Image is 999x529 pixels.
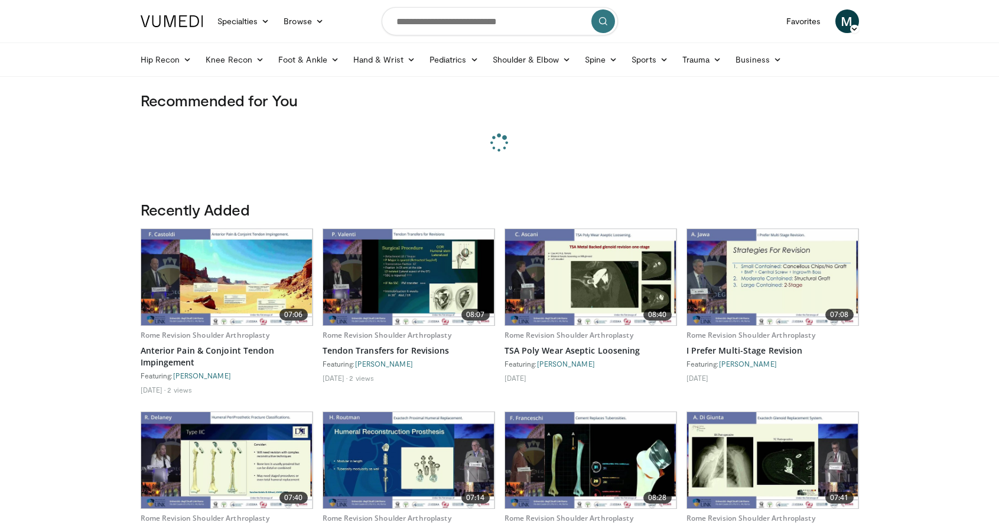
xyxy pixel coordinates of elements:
[323,229,494,325] img: f121adf3-8f2a-432a-ab04-b981073a2ae5.620x360_q85_upscale.jpg
[210,9,277,33] a: Specialties
[199,48,271,71] a: Knee Recon
[173,371,231,380] a: [PERSON_NAME]
[686,345,859,357] a: I Prefer Multi-Stage Revision
[687,412,858,508] a: 07:41
[141,385,166,394] li: [DATE]
[323,513,451,523] a: Rome Revision Shoulder Arthroplasty
[141,330,269,340] a: Rome Revision Shoulder Arthroplasty
[141,91,859,110] h3: Recommended for You
[323,359,495,368] div: Featuring:
[505,229,676,325] a: 08:40
[141,513,269,523] a: Rome Revision Shoulder Arthroplasty
[461,492,490,504] span: 07:14
[719,360,777,368] a: [PERSON_NAME]
[643,309,672,321] span: 08:40
[141,229,313,325] a: 07:06
[323,373,348,383] li: [DATE]
[422,48,486,71] a: Pediatrics
[505,412,676,508] img: 8042dcb6-8246-440b-96e3-b3fdfd60ef0a.620x360_q85_upscale.jpg
[505,229,676,325] img: b9682281-d191-4971-8e2c-52cd21f8feaa.620x360_q85_upscale.jpg
[578,48,624,71] a: Spine
[505,373,527,383] li: [DATE]
[141,412,313,508] img: c89197b7-361e-43d5-a86e-0b48a5cfb5ba.620x360_q85_upscale.jpg
[346,48,422,71] a: Hand & Wrist
[323,345,495,357] a: Tendon Transfers for Revisions
[134,48,199,71] a: Hip Recon
[323,412,494,508] a: 07:14
[825,309,854,321] span: 07:08
[141,200,859,219] h3: Recently Added
[276,9,331,33] a: Browse
[382,7,618,35] input: Search topics, interventions
[835,9,859,33] a: M
[355,360,413,368] a: [PERSON_NAME]
[643,492,672,504] span: 08:28
[349,373,374,383] li: 2 views
[505,345,677,357] a: TSA Poly Wear Aseptic Loosening
[461,309,490,321] span: 08:07
[505,513,633,523] a: Rome Revision Shoulder Arthroplasty
[141,15,203,27] img: VuMedi Logo
[687,229,858,325] img: a3fe917b-418f-4b37-ad2e-b0d12482d850.620x360_q85_upscale.jpg
[279,492,308,504] span: 07:40
[686,359,859,368] div: Featuring:
[141,229,313,325] img: 8037028b-5014-4d38-9a8c-71d966c81743.620x360_q85_upscale.jpg
[505,330,633,340] a: Rome Revision Shoulder Arthroplasty
[728,48,789,71] a: Business
[141,371,313,380] div: Featuring:
[141,412,313,508] a: 07:40
[323,330,451,340] a: Rome Revision Shoulder Arthroplasty
[323,229,494,325] a: 08:07
[687,412,858,508] img: 20d82a31-24c1-4cf8-8505-f6583b54eaaf.620x360_q85_upscale.jpg
[167,385,192,394] li: 2 views
[687,229,858,325] a: 07:08
[624,48,675,71] a: Sports
[686,373,709,383] li: [DATE]
[537,360,595,368] a: [PERSON_NAME]
[486,48,578,71] a: Shoulder & Elbow
[271,48,346,71] a: Foot & Ankle
[686,513,815,523] a: Rome Revision Shoulder Arthroplasty
[675,48,729,71] a: Trauma
[505,359,677,368] div: Featuring:
[279,309,308,321] span: 07:06
[505,412,676,508] a: 08:28
[323,412,494,508] img: 3d690308-9757-4d1f-b0cf-d2daa646b20c.620x360_q85_upscale.jpg
[141,345,313,368] a: Anterior Pain & Conjoint Tendon Impingement
[779,9,828,33] a: Favorites
[686,330,815,340] a: Rome Revision Shoulder Arthroplasty
[825,492,854,504] span: 07:41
